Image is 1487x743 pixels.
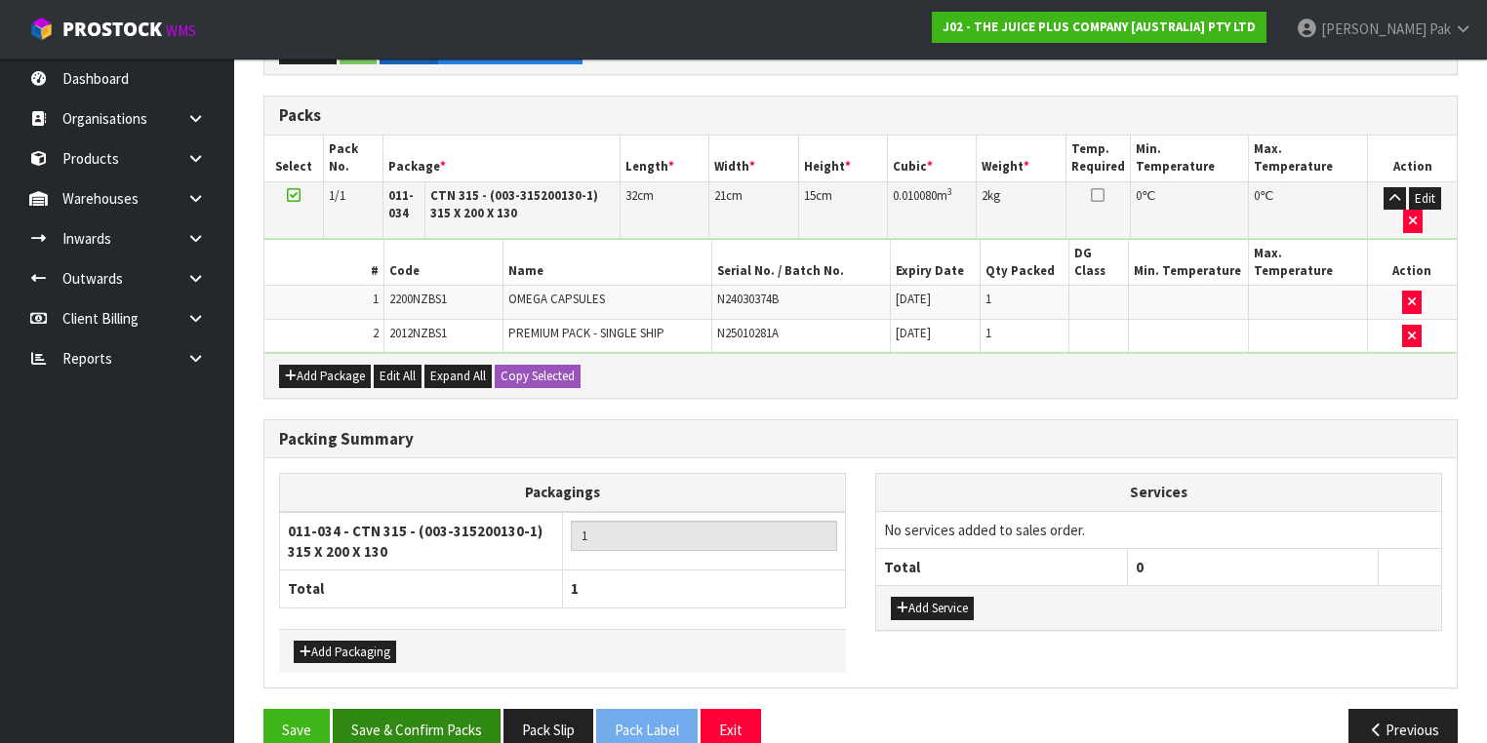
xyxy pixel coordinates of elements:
[943,19,1256,35] strong: J02 - THE JUICE PLUS COMPANY [AUSTRALIA] PTY LTD
[279,365,371,388] button: Add Package
[279,106,1442,125] h3: Packs
[508,291,605,307] span: OMEGA CAPSULES
[896,291,931,307] span: [DATE]
[62,17,162,42] span: ProStock
[804,187,816,204] span: 15
[1429,20,1451,38] span: Pak
[709,181,798,238] td: cm
[329,187,345,204] span: 1/1
[1249,136,1368,181] th: Max. Temperature
[621,181,709,238] td: cm
[1321,20,1427,38] span: [PERSON_NAME]
[374,365,422,388] button: Edit All
[876,511,1441,548] td: No services added to sales order.
[279,430,1442,449] h3: Packing Summary
[383,240,502,286] th: Code
[1254,187,1260,204] span: 0
[985,325,991,341] span: 1
[288,522,543,561] strong: 011-034 - CTN 315 - (003-315200130-1) 315 X 200 X 130
[29,17,54,41] img: cube-alt.png
[1129,240,1248,286] th: Min. Temperature
[389,291,447,307] span: 2200NZBS1
[502,240,711,286] th: Name
[1249,181,1368,238] td: ℃
[1136,187,1142,204] span: 0
[1065,136,1130,181] th: Temp. Required
[714,187,726,204] span: 21
[798,136,887,181] th: Height
[876,549,1127,586] th: Total
[383,136,621,181] th: Package
[896,325,931,341] span: [DATE]
[280,570,563,607] th: Total
[1130,181,1249,238] td: ℃
[717,325,779,341] span: N25010281A
[1368,136,1457,181] th: Action
[709,136,798,181] th: Width
[424,365,492,388] button: Expand All
[893,187,937,204] span: 0.010080
[1069,240,1129,286] th: DG Class
[947,185,952,198] sup: 3
[985,291,991,307] span: 1
[430,187,598,221] strong: CTN 315 - (003-315200130-1) 315 X 200 X 130
[430,368,486,384] span: Expand All
[798,181,887,238] td: cm
[876,474,1441,511] th: Services
[977,181,1065,238] td: kg
[1130,136,1249,181] th: Min. Temperature
[373,325,379,341] span: 2
[264,240,383,286] th: #
[1367,240,1457,286] th: Action
[324,136,383,181] th: Pack No.
[980,240,1069,286] th: Qty Packed
[571,579,579,598] span: 1
[1248,240,1367,286] th: Max. Temperature
[932,12,1266,43] a: J02 - THE JUICE PLUS COMPANY [AUSTRALIA] PTY LTD
[891,597,974,620] button: Add Service
[887,136,976,181] th: Cubic
[891,240,981,286] th: Expiry Date
[1409,187,1441,211] button: Edit
[495,365,581,388] button: Copy Selected
[977,136,1065,181] th: Weight
[711,240,890,286] th: Serial No. / Batch No.
[717,291,779,307] span: N24030374B
[508,325,664,341] span: PREMIUM PACK - SINGLE SHIP
[1136,558,1144,576] span: 0
[264,136,324,181] th: Select
[280,474,846,512] th: Packagings
[166,21,196,40] small: WMS
[887,181,976,238] td: m
[294,641,396,664] button: Add Packaging
[389,325,447,341] span: 2012NZBS1
[388,187,414,221] strong: 011-034
[625,187,637,204] span: 32
[621,136,709,181] th: Length
[982,187,987,204] span: 2
[373,291,379,307] span: 1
